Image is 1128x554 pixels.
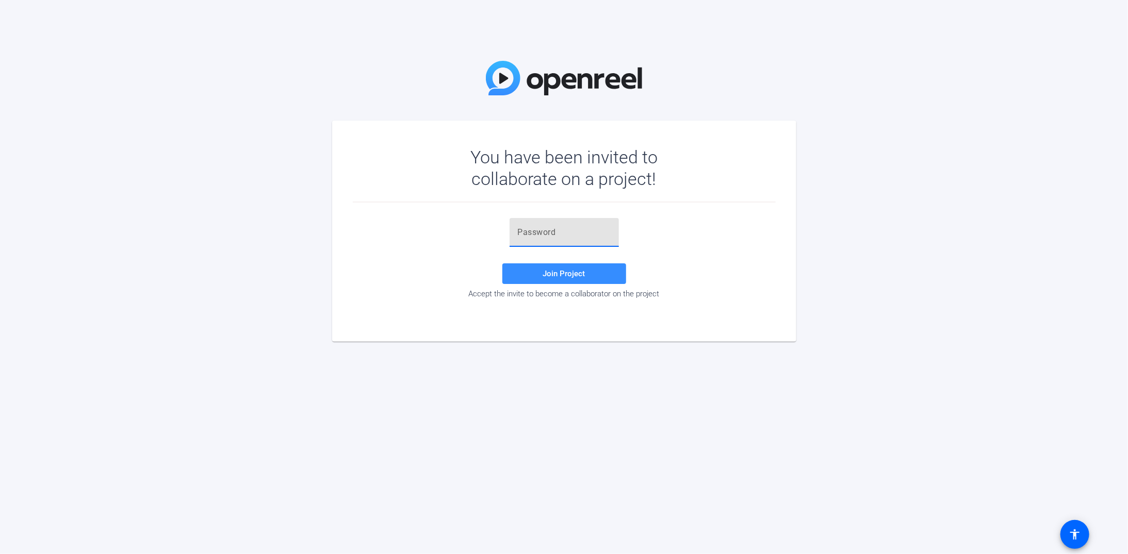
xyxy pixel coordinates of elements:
[440,146,688,190] div: You have been invited to collaborate on a project!
[486,61,643,95] img: OpenReel Logo
[1069,528,1081,541] mat-icon: accessibility
[502,263,626,284] button: Join Project
[353,289,776,298] div: Accept the invite to become a collaborator on the project
[518,226,611,239] input: Password
[543,269,585,278] span: Join Project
